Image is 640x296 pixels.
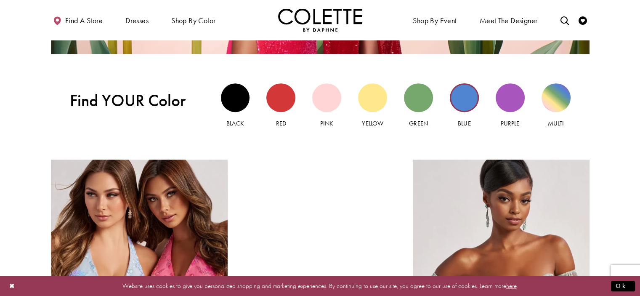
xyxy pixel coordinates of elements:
[226,119,244,128] span: Black
[266,83,295,128] a: Red view Red
[276,119,286,128] span: Red
[542,83,571,128] a: Multi view Multi
[611,281,635,291] button: Submit Dialog
[221,83,250,128] a: Black view Black
[496,83,525,112] div: Purple view
[5,279,19,293] button: Close Dialog
[362,119,383,128] span: Yellow
[123,8,151,32] span: Dresses
[480,16,538,25] span: Meet the designer
[411,8,459,32] span: Shop By Event
[558,8,571,32] a: Toggle search
[458,119,470,128] span: Blue
[358,83,387,112] div: Yellow view
[266,83,295,112] div: Red view
[501,119,519,128] span: Purple
[496,83,525,128] a: Purple view Purple
[51,8,105,32] a: Find a store
[320,119,333,128] span: Pink
[450,83,479,112] div: Blue view
[450,83,479,128] a: Blue view Blue
[404,83,433,112] div: Green view
[358,83,387,128] a: Yellow view Yellow
[312,83,341,128] a: Pink view Pink
[312,83,341,112] div: Pink view
[409,119,428,128] span: Green
[542,83,571,112] div: Multi view
[61,280,579,292] p: Website uses cookies to give you personalized shopping and marketing experiences. By continuing t...
[70,91,202,110] span: Find YOUR Color
[221,83,250,112] div: Black view
[413,16,457,25] span: Shop By Event
[576,8,589,32] a: Check Wishlist
[278,8,362,32] a: Visit Home Page
[65,16,103,25] span: Find a store
[169,8,218,32] span: Shop by color
[548,119,564,128] span: Multi
[506,282,517,290] a: here
[478,8,540,32] a: Meet the designer
[278,8,362,32] img: Colette by Daphne
[404,83,433,128] a: Green view Green
[171,16,215,25] span: Shop by color
[125,16,149,25] span: Dresses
